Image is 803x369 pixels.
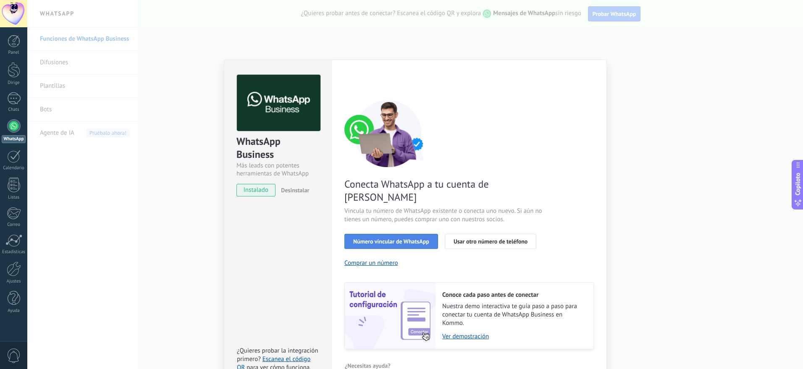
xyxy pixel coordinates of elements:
font: Estadísticas [2,249,25,255]
font: Desinstalar [281,186,309,194]
font: ¿Quieres probar la integración primero? [237,347,318,363]
img: número de conexión [344,100,433,167]
button: Desinstalar [278,184,309,196]
img: logo_main.png [237,75,320,131]
font: Panel [8,50,19,55]
font: Ver demostración [442,332,489,340]
font: Conoce cada paso antes de conectar [442,291,538,299]
font: WhatsApp Business [236,135,283,161]
button: Usar otro número de teléfono [445,234,536,249]
font: Listas [8,194,19,200]
div: WhatsApp Business [236,135,319,162]
font: Usar otro número de teléfono [454,238,527,245]
button: Número vincular de WhatsApp [344,234,438,249]
font: Número vincular de WhatsApp [353,238,429,245]
button: Comprar un número [344,259,398,267]
font: Más leads con potentes herramientas de WhatsApp [236,162,309,178]
font: Ajustes [7,278,21,284]
font: Calendario [3,165,24,171]
font: Dirige [8,80,19,86]
font: Nuestra demo interactiva te guía paso a paso para conectar tu cuenta de WhatsApp Business en Kommo. [442,302,577,327]
font: WhatsApp [4,136,24,142]
font: Vincula tu número de WhatsApp existente o conecta uno nuevo. Si aún no tienes un número, puedes c... [344,207,542,223]
font: Ayuda [8,308,19,314]
font: Copiloto [794,173,802,195]
font: Correo [7,222,20,228]
font: Conecta WhatsApp a tu cuenta de [PERSON_NAME] [344,178,489,204]
font: Chats [8,107,19,113]
font: instalado [244,186,268,194]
